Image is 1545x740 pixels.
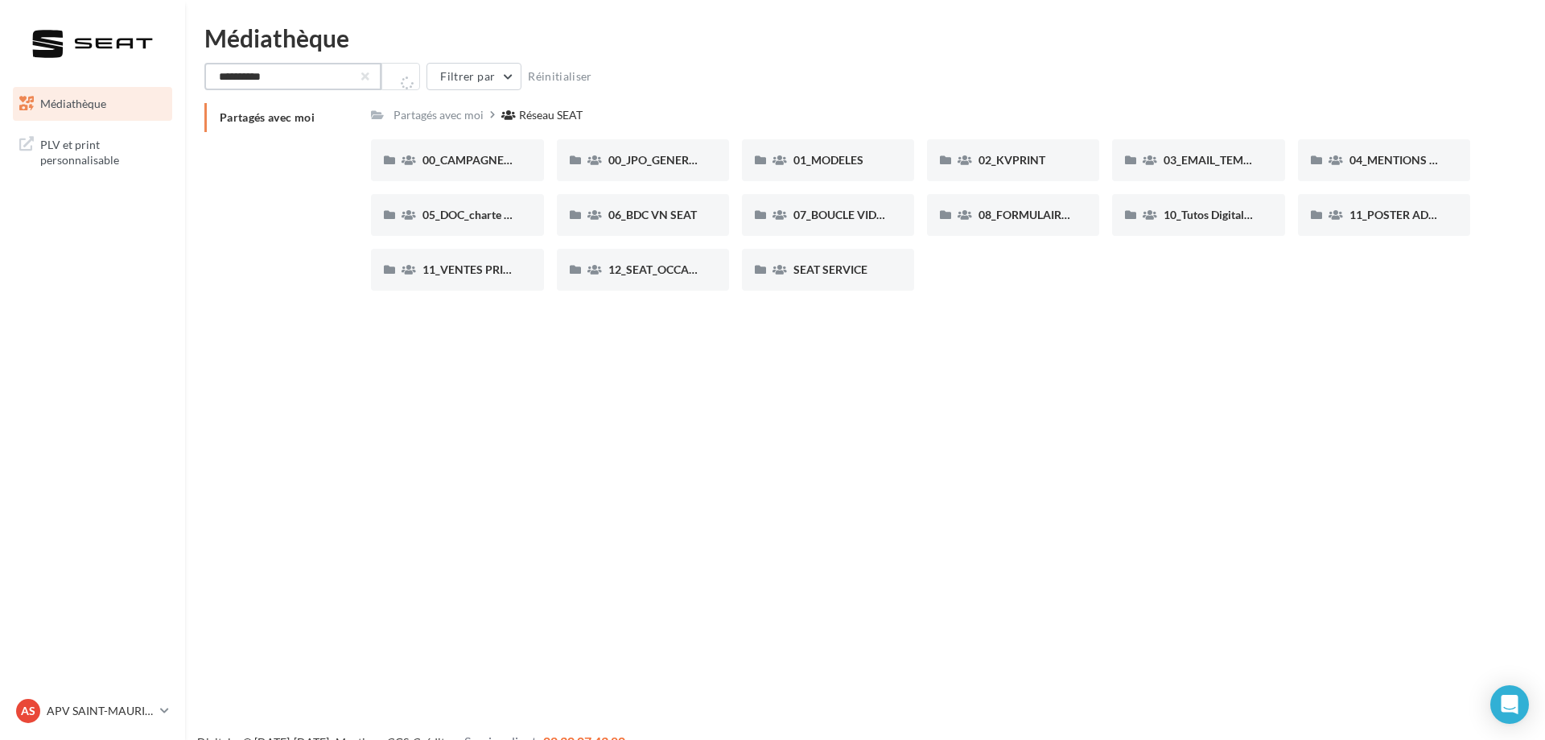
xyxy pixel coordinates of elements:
[422,208,619,221] span: 05_DOC_charte graphique + Guidelines
[978,208,1198,221] span: 08_FORMULAIRE DE DEMANDE CRÉATIVE
[21,703,35,719] span: AS
[793,208,1006,221] span: 07_BOUCLE VIDEO ECRAN SHOWROOM
[608,153,790,167] span: 00_JPO_GENERIQUE IBIZA ARONA
[422,153,573,167] span: 00_CAMPAGNE_SEPTEMBRE
[10,87,175,121] a: Médiathèque
[978,153,1045,167] span: 02_KVPRINT
[426,63,521,90] button: Filtrer par
[13,696,172,726] a: AS APV SAINT-MAURICE-L'EXIL
[40,97,106,110] span: Médiathèque
[1349,208,1481,221] span: 11_POSTER ADEME SEAT
[608,263,790,276] span: 12_SEAT_OCCASIONS_GARANTIES
[1164,153,1339,167] span: 03_EMAIL_TEMPLATE HTML SEAT
[519,107,583,123] div: Réseau SEAT
[793,153,863,167] span: 01_MODELES
[220,110,315,124] span: Partagés avec moi
[10,127,175,175] a: PLV et print personnalisable
[47,703,154,719] p: APV SAINT-MAURICE-L'EXIL
[521,67,599,86] button: Réinitialiser
[793,263,867,276] span: SEAT SERVICE
[204,26,1526,50] div: Médiathèque
[422,263,559,276] span: 11_VENTES PRIVÉES SEAT
[608,208,697,221] span: 06_BDC VN SEAT
[1490,685,1529,724] div: Open Intercom Messenger
[40,134,166,168] span: PLV et print personnalisable
[393,107,484,123] div: Partagés avec moi
[1164,208,1256,221] span: 10_Tutos Digitaleo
